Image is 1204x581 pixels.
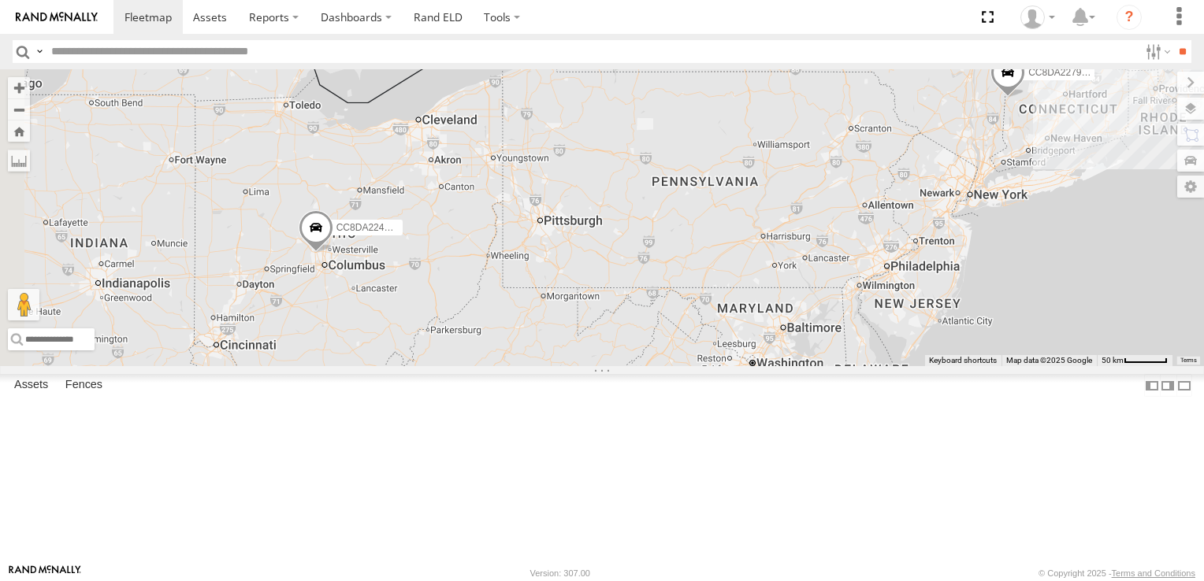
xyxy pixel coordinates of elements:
button: Zoom out [8,98,30,120]
label: Search Query [33,40,46,63]
button: Zoom in [8,77,30,98]
label: Assets [6,375,56,397]
img: rand-logo.svg [16,12,98,23]
span: 50 km [1102,356,1124,365]
button: Drag Pegman onto the map to open Street View [8,289,39,320]
a: Terms and Conditions [1112,568,1195,578]
a: Terms (opens in new tab) [1180,357,1197,363]
label: Dock Summary Table to the Left [1144,374,1160,397]
label: Fences [58,375,110,397]
label: Search Filter Options [1139,40,1173,63]
button: Map Scale: 50 km per 52 pixels [1097,355,1172,366]
span: CC8DA22792D4 [1028,67,1098,78]
button: Zoom Home [8,120,30,142]
label: Measure [8,150,30,172]
a: Visit our Website [9,565,81,581]
label: Hide Summary Table [1176,374,1192,397]
div: Version: 307.00 [530,568,590,578]
div: Peter Sylvestre [1015,6,1061,29]
span: Map data ©2025 Google [1006,356,1092,365]
i: ? [1117,5,1142,30]
button: Keyboard shortcuts [929,355,997,366]
label: Map Settings [1177,176,1204,198]
label: Dock Summary Table to the Right [1160,374,1176,397]
span: CC8DA224C0BC [336,221,410,232]
div: © Copyright 2025 - [1039,568,1195,578]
